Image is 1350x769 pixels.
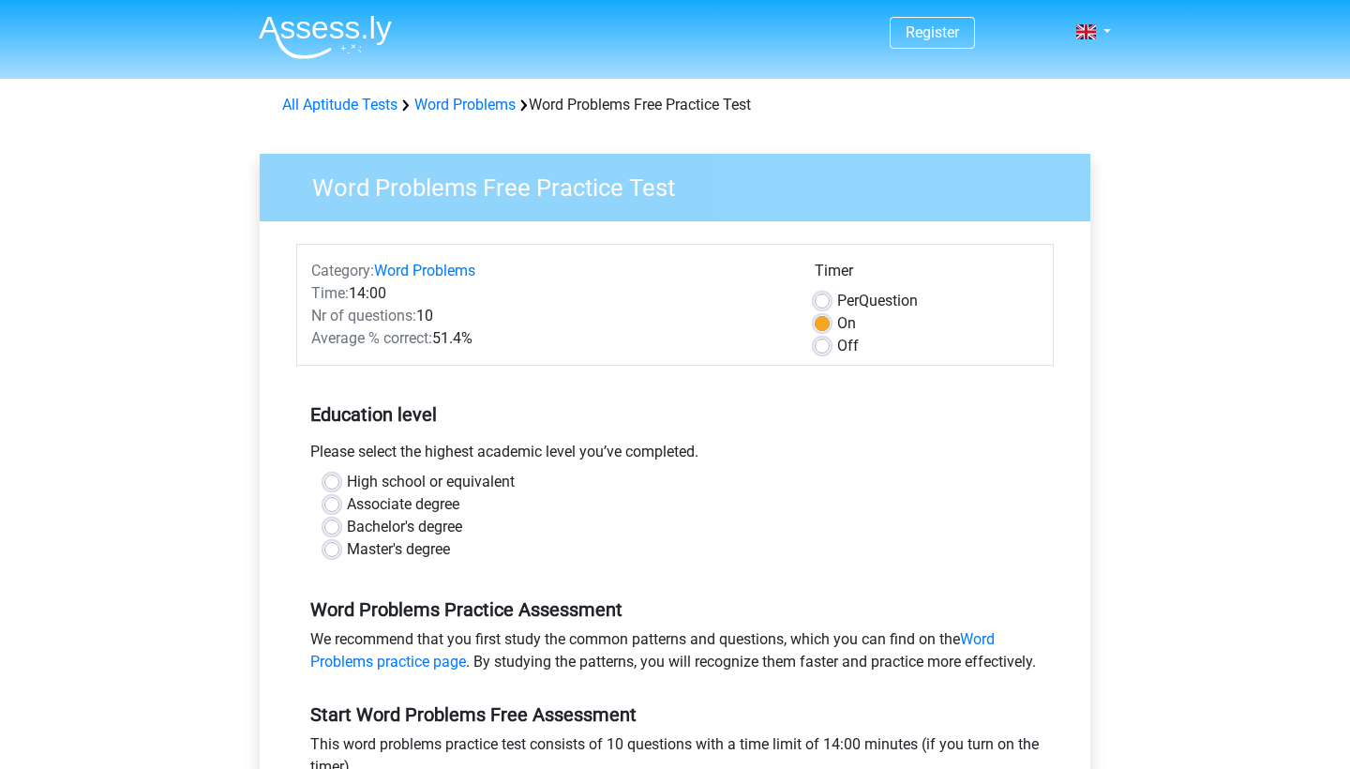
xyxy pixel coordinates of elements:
[310,598,1040,621] h5: Word Problems Practice Assessment
[837,292,859,309] span: Per
[347,516,462,538] label: Bachelor's degree
[906,23,959,41] a: Register
[296,441,1054,471] div: Please select the highest academic level you’ve completed.
[310,703,1040,726] h5: Start Word Problems Free Assessment
[311,307,416,324] span: Nr of questions:
[414,96,516,113] a: Word Problems
[297,305,801,327] div: 10
[259,15,392,59] img: Assessly
[347,538,450,561] label: Master's degree
[297,282,801,305] div: 14:00
[815,260,1039,290] div: Timer
[374,262,475,279] a: Word Problems
[311,262,374,279] span: Category:
[837,335,859,357] label: Off
[347,471,515,493] label: High school or equivalent
[290,166,1076,203] h3: Word Problems Free Practice Test
[837,290,918,312] label: Question
[275,94,1075,116] div: Word Problems Free Practice Test
[310,396,1040,433] h5: Education level
[297,327,801,350] div: 51.4%
[282,96,397,113] a: All Aptitude Tests
[311,284,349,302] span: Time:
[837,312,856,335] label: On
[311,329,432,347] span: Average % correct:
[296,628,1054,681] div: We recommend that you first study the common patterns and questions, which you can find on the . ...
[347,493,459,516] label: Associate degree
